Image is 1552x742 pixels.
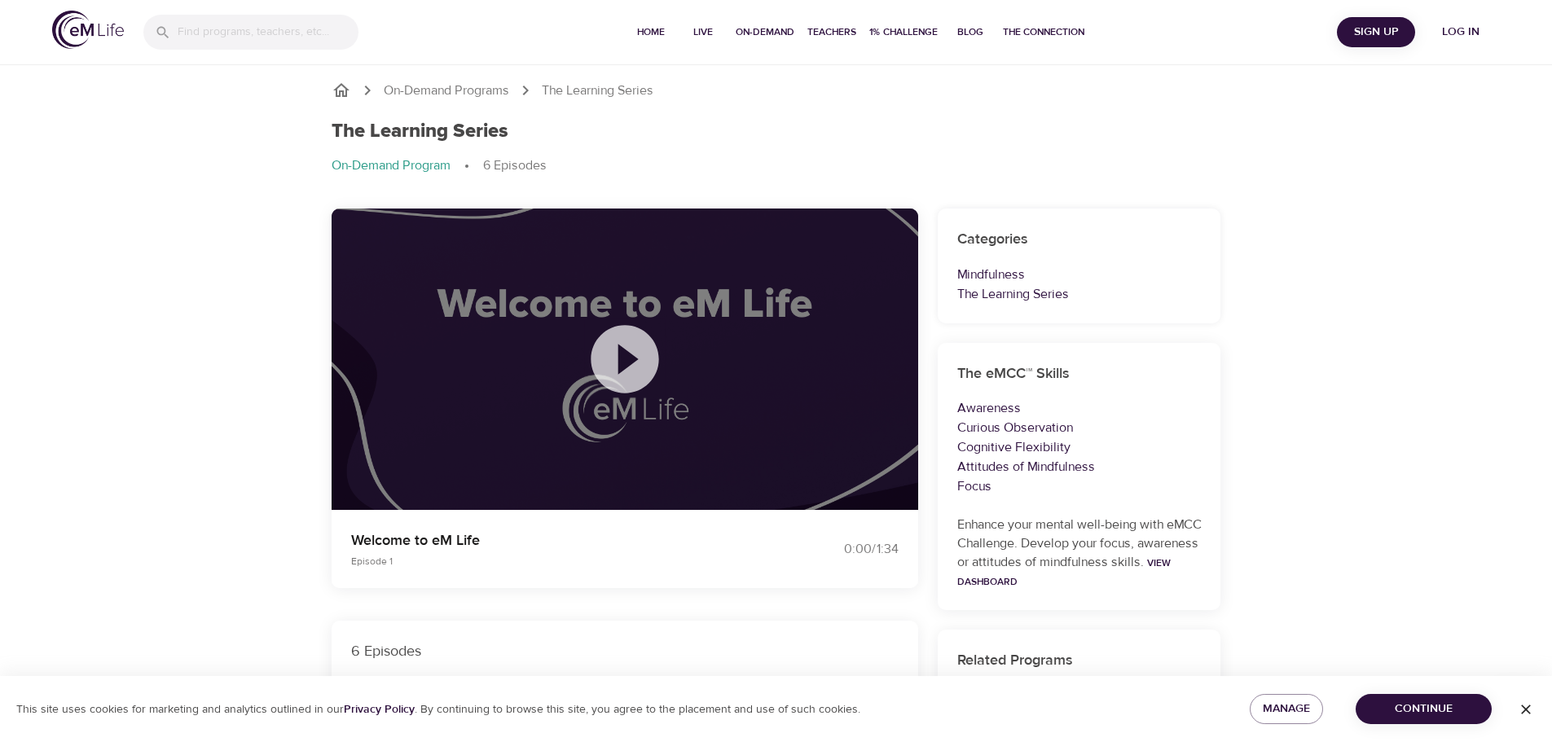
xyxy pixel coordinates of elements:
[957,649,1202,673] h6: Related Programs
[178,15,358,50] input: Find programs, teachers, etc...
[869,24,938,41] span: 1% Challenge
[1369,699,1479,719] span: Continue
[957,457,1202,476] p: Attitudes of Mindfulness
[957,265,1202,284] p: Mindfulness
[351,554,757,569] p: Episode 1
[1337,17,1415,47] button: Sign Up
[1250,694,1323,724] button: Manage
[957,362,1202,386] h6: The eMCC™ Skills
[384,81,509,100] a: On-Demand Programs
[542,81,653,100] p: The Learning Series
[957,284,1202,304] p: The Learning Series
[957,516,1202,591] p: Enhance your mental well-being with eMCC Challenge. Develop your focus, awareness or attitudes of...
[1356,694,1492,724] button: Continue
[951,24,990,41] span: Blog
[1428,22,1493,42] span: Log in
[344,702,415,717] a: Privacy Policy
[332,156,451,175] p: On-Demand Program
[631,24,670,41] span: Home
[736,24,794,41] span: On-Demand
[957,418,1202,437] p: Curious Observation
[332,156,1221,176] nav: breadcrumb
[1422,17,1500,47] button: Log in
[52,11,124,49] img: logo
[807,24,856,41] span: Teachers
[957,228,1202,252] h6: Categories
[684,24,723,41] span: Live
[1343,22,1409,42] span: Sign Up
[957,476,1202,496] p: Focus
[1003,24,1084,41] span: The Connection
[776,540,899,559] div: 0:00 / 1:34
[332,120,508,143] h1: The Learning Series
[351,640,899,662] p: 6 Episodes
[957,437,1202,457] p: Cognitive Flexibility
[957,398,1202,418] p: Awareness
[351,529,757,551] p: Welcome to eM Life
[1263,699,1310,719] span: Manage
[483,156,547,175] p: 6 Episodes
[332,81,1221,100] nav: breadcrumb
